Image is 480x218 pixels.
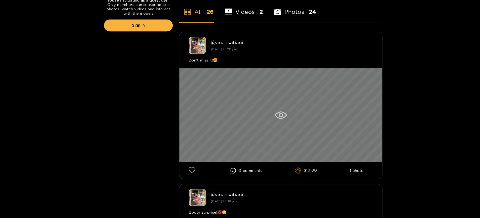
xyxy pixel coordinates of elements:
li: $10.00 [295,167,317,174]
div: Booty surprise!💋😉 [189,209,373,215]
small: [DATE] 23:38 pm [211,199,237,203]
span: 24 [309,8,316,16]
span: 2 [259,8,263,16]
span: appstore [184,8,191,16]
span: 26 [207,8,214,16]
img: anaasatiani [189,37,206,54]
small: [DATE] 23:20 pm [211,47,237,51]
img: anaasatiani [189,189,206,206]
li: 0 [230,168,262,173]
a: Sign in [104,19,173,31]
div: @ anaasatiani [211,40,373,45]
span: comment s [243,168,262,173]
div: Don't miss it!🥰 [189,57,373,63]
div: @ anaasatiani [211,192,373,197]
li: 1 photo [350,168,363,173]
